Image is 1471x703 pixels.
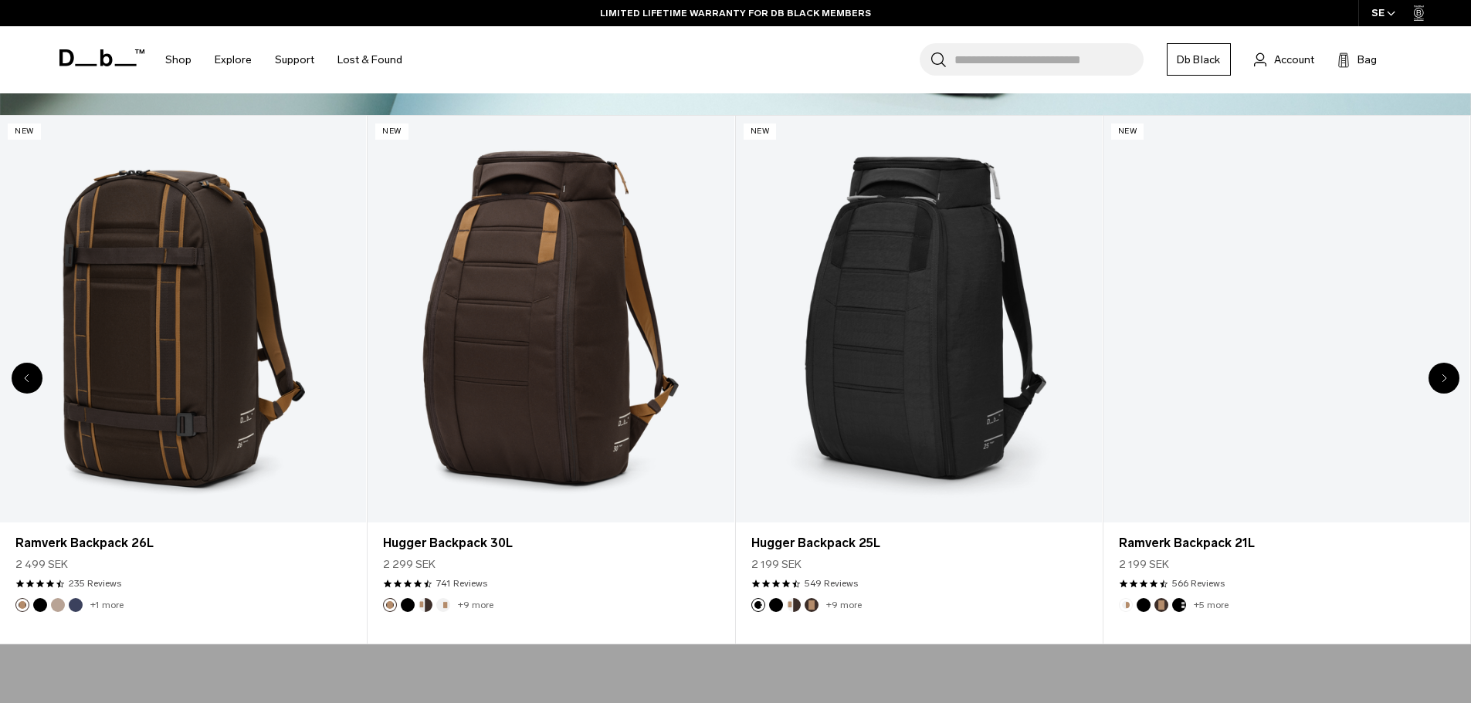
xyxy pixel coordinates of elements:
span: 2 199 SEK [751,556,802,573]
div: 12 / 20 [1103,115,1471,644]
span: 2 499 SEK [15,556,68,573]
a: 566 reviews [1172,576,1225,590]
a: LIMITED LIFETIME WARRANTY FOR DB BLACK MEMBERS [600,6,871,20]
a: Account [1254,50,1314,69]
a: 741 reviews [436,576,487,590]
button: Black Out [33,598,47,612]
button: Espresso [1154,598,1168,612]
a: Hugger Backpack 30L [368,116,734,522]
a: Hugger Backpack 25L [736,116,1102,522]
a: Ramverk Backpack 21L [1119,534,1454,553]
a: Support [275,32,314,87]
a: +9 more [826,600,862,610]
div: 10 / 20 [368,115,735,644]
a: Explore [215,32,252,87]
button: Oatmilk [436,598,450,612]
span: Account [1274,52,1314,68]
button: Espresso [805,598,819,612]
button: Black Out [769,598,783,612]
span: 2 299 SEK [383,556,436,573]
p: New [744,123,777,140]
a: Hugger Backpack 25L [751,534,1086,553]
div: Previous slide [12,363,42,394]
a: +9 more [458,600,493,610]
div: Next slide [1429,363,1459,394]
button: Oatmilk [1119,598,1133,612]
a: Ramverk Backpack 26L [15,534,351,553]
button: Black Out [401,598,415,612]
a: Hugger Backpack 30L [383,534,718,553]
span: 2 199 SEK [1119,556,1169,573]
button: Espresso [383,598,397,612]
button: Cappuccino [419,598,432,612]
p: New [1111,123,1144,140]
button: Blue Hour [69,598,83,612]
a: +1 more [90,600,124,610]
button: Black Out [1137,598,1151,612]
button: Cappuccino [787,598,801,612]
p: New [375,123,408,140]
a: Lost & Found [337,32,402,87]
button: Charcoal Grey [1172,598,1186,612]
button: Espresso [15,598,29,612]
a: Ramverk Backpack 21L [1103,116,1469,522]
div: 11 / 20 [736,115,1103,644]
button: Bag [1337,50,1377,69]
nav: Main Navigation [154,26,414,93]
a: 235 reviews [69,576,121,590]
button: Fogbow Beige [51,598,65,612]
button: Charcoal Grey [751,598,765,612]
a: 549 reviews [805,576,858,590]
a: Shop [165,32,192,87]
a: Db Black [1167,43,1231,76]
p: New [8,123,41,140]
span: Bag [1357,52,1377,68]
a: +5 more [1194,600,1229,610]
